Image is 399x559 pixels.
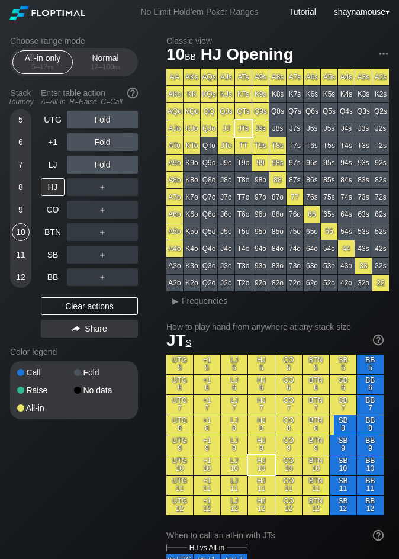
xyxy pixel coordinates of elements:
div: J6o [218,206,234,223]
div: LJ 12 [221,496,247,515]
div: BB 10 [357,455,384,475]
div: Q9o [201,155,217,171]
div: Fold [67,156,138,174]
div: K2o [184,275,200,291]
div: +1 6 [194,375,220,394]
div: T5s [321,137,337,154]
div: 97s [287,155,303,171]
span: bb [185,49,196,62]
div: 85o [269,223,286,240]
div: T3s [355,137,372,154]
div: T8o [235,172,252,188]
div: Stack [5,83,36,111]
div: UTG 11 [166,476,193,495]
div: 9 [12,201,30,219]
div: All-in only [15,51,70,73]
div: K4o [184,240,200,257]
div: UTG 9 [166,435,193,455]
div: No data [74,386,131,394]
div: 44 [338,240,355,257]
img: help.32db89a4.svg [126,86,139,99]
div: A7s [287,69,303,85]
div: A5s [321,69,337,85]
h2: Classic view [166,36,389,46]
div: BB 7 [357,395,384,415]
div: T9s [252,137,269,154]
div: QJs [218,103,234,120]
div: ＋ [67,201,138,219]
div: KK [184,86,200,102]
div: T6s [304,137,320,154]
div: K8s [269,86,286,102]
div: CO 10 [275,455,302,475]
div: BB 6 [357,375,384,394]
div: 85s [321,172,337,188]
div: ▸ [168,294,183,308]
div: 62o [304,275,320,291]
span: shaynamouse [334,7,385,17]
h2: How to play hand from anywhere at any stack size [166,322,384,332]
div: BB 9 [357,435,384,455]
div: HJ [41,178,65,196]
div: Q2s [372,103,389,120]
div: CO 12 [275,496,302,515]
div: AJs [218,69,234,85]
div: K8o [184,172,200,188]
div: 86s [304,172,320,188]
div: BTN 8 [303,415,329,435]
div: Q2o [201,275,217,291]
div: K5o [184,223,200,240]
div: 32o [355,275,372,291]
div: T9o [235,155,252,171]
div: 72s [372,189,389,205]
div: HJ 8 [248,415,275,435]
div: 6 [12,133,30,151]
div: BB 12 [357,496,384,515]
div: A4o [166,240,183,257]
div: Q3s [355,103,372,120]
div: 53s [355,223,372,240]
div: 86o [269,206,286,223]
div: J4o [218,240,234,257]
div: UTG 12 [166,496,193,515]
div: +1 7 [194,395,220,415]
div: 42s [372,240,389,257]
div: 63o [304,258,320,274]
div: Enter table action [41,83,138,111]
div: 65s [321,206,337,223]
div: J3s [355,120,372,137]
div: CO 6 [275,375,302,394]
div: +1 9 [194,435,220,455]
div: 65o [304,223,320,240]
div: J2o [218,275,234,291]
div: HJ 5 [248,355,275,374]
div: UTG 6 [166,375,193,394]
div: K9s [252,86,269,102]
div: HJ 11 [248,476,275,495]
div: K4s [338,86,355,102]
div: 43s [355,240,372,257]
span: bb [114,63,121,71]
div: 94o [252,240,269,257]
div: 92o [252,275,269,291]
div: 94s [338,155,355,171]
div: J2s [372,120,389,137]
div: ＋ [67,268,138,286]
div: UTG 8 [166,415,193,435]
div: A8o [166,172,183,188]
div: 12 [12,268,30,286]
div: 72o [287,275,303,291]
div: Q6s [304,103,320,120]
div: All-in [17,404,74,412]
div: A3o [166,258,183,274]
div: A6s [304,69,320,85]
div: AKo [166,86,183,102]
div: J3o [218,258,234,274]
div: LJ [41,156,65,174]
div: A3s [355,69,372,85]
div: 96o [252,206,269,223]
div: CO 7 [275,395,302,415]
div: 42o [338,275,355,291]
div: A9o [166,155,183,171]
div: 52o [321,275,337,291]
